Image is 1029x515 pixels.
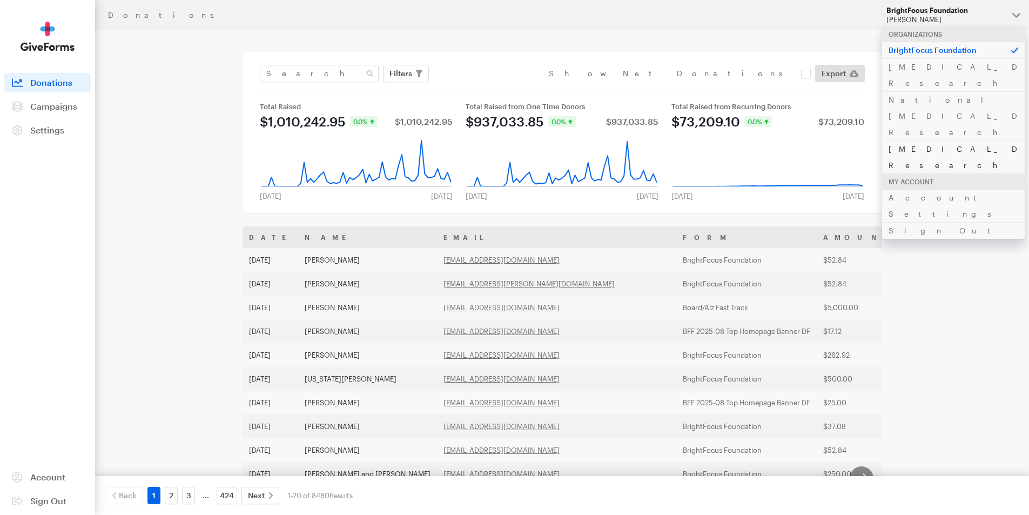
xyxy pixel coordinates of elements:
a: Account [4,467,91,487]
td: BFF 2025-08 Top Homepage Banner DF [676,319,817,343]
div: $937,033.85 [466,115,544,128]
td: $52.84 [817,272,904,296]
p: BrightFocus Foundation [882,42,1025,58]
div: 0.0% [350,116,378,127]
button: Filters [383,65,429,82]
div: Total Raised from One Time Donors [466,102,658,111]
td: [DATE] [243,391,298,414]
div: Organizations [882,26,1025,42]
td: $5,000.00 [817,296,904,319]
a: [EMAIL_ADDRESS][DOMAIN_NAME] [443,327,560,336]
td: $262.92 [817,343,904,367]
td: Board/Alz Fast Track [676,296,817,319]
a: [MEDICAL_DATA] Research [882,141,1025,173]
td: [DATE] [243,462,298,486]
div: $1,010,242.95 [260,115,346,128]
td: $52.84 [817,438,904,462]
span: Settings [30,125,64,135]
span: Filters [389,67,412,80]
div: $937,033.85 [606,117,658,126]
th: Amount [817,226,904,248]
div: [DATE] [459,192,494,200]
div: BrightFocus Foundation [886,6,1004,15]
div: 1-20 of 8480 [288,487,353,504]
a: [EMAIL_ADDRESS][DOMAIN_NAME] [443,351,560,359]
td: [US_STATE][PERSON_NAME] [298,367,437,391]
a: Settings [4,121,91,140]
div: $73,209.10 [818,117,864,126]
td: BFF 2025-08 Top Homepage Banner DF [676,391,817,414]
div: [DATE] [425,192,459,200]
td: [DATE] [243,272,298,296]
td: [PERSON_NAME] [298,391,437,414]
div: My Account [882,173,1025,190]
td: $52.84 [817,248,904,272]
td: [DATE] [243,414,298,438]
span: Campaigns [30,101,77,111]
a: Next [241,487,279,504]
td: [DATE] [243,343,298,367]
td: [DATE] [243,367,298,391]
a: 2 [165,487,178,504]
span: Donations [30,77,72,88]
div: $1,010,242.95 [395,117,453,126]
td: [PERSON_NAME] [298,438,437,462]
a: Account Settings [882,189,1025,222]
span: Export [822,67,846,80]
img: GiveForms [21,22,75,51]
div: [DATE] [630,192,665,200]
td: [PERSON_NAME] and [PERSON_NAME] [298,462,437,486]
td: $37.08 [817,414,904,438]
th: Form [676,226,817,248]
th: Name [298,226,437,248]
span: Next [248,489,265,502]
div: [DATE] [253,192,288,200]
a: [MEDICAL_DATA] Research [882,58,1025,91]
td: [DATE] [243,248,298,272]
a: Sign Out [882,222,1025,239]
a: Export [815,65,865,82]
th: Date [243,226,298,248]
td: BrightFocus Foundation [676,248,817,272]
td: $17.12 [817,319,904,343]
td: $250.00 [817,462,904,486]
div: [PERSON_NAME] [886,15,1004,24]
a: Sign Out [4,491,91,511]
span: Results [329,491,353,500]
a: [EMAIL_ADDRESS][DOMAIN_NAME] [443,422,560,431]
a: [EMAIL_ADDRESS][DOMAIN_NAME] [443,256,560,264]
td: [PERSON_NAME] [298,272,437,296]
a: [EMAIL_ADDRESS][DOMAIN_NAME] [443,470,560,478]
div: [DATE] [665,192,700,200]
td: [DATE] [243,438,298,462]
td: [PERSON_NAME] [298,296,437,319]
div: [DATE] [836,192,871,200]
a: Donations [4,73,91,92]
div: 0.0% [548,116,576,127]
a: [EMAIL_ADDRESS][DOMAIN_NAME] [443,398,560,407]
td: [DATE] [243,319,298,343]
td: [PERSON_NAME] [298,319,437,343]
th: Email [437,226,676,248]
td: [DATE] [243,296,298,319]
a: Campaigns [4,97,91,116]
td: [PERSON_NAME] [298,414,437,438]
span: Account [30,472,65,482]
div: $73,209.10 [671,115,740,128]
a: [EMAIL_ADDRESS][DOMAIN_NAME] [443,303,560,312]
a: [EMAIL_ADDRESS][DOMAIN_NAME] [443,446,560,454]
td: [PERSON_NAME] [298,248,437,272]
div: Total Raised from Recurring Donors [671,102,864,111]
a: 424 [217,487,237,504]
a: [EMAIL_ADDRESS][DOMAIN_NAME] [443,374,560,383]
td: BrightFocus Foundation [676,343,817,367]
td: [PERSON_NAME] [298,343,437,367]
td: BrightFocus Foundation [676,438,817,462]
a: 3 [182,487,195,504]
div: 0.0% [744,116,772,127]
td: $500.00 [817,367,904,391]
td: BrightFocus Foundation [676,272,817,296]
td: BrightFocus Foundation [676,414,817,438]
td: BrightFocus Foundation [676,367,817,391]
a: [EMAIL_ADDRESS][PERSON_NAME][DOMAIN_NAME] [443,279,615,288]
